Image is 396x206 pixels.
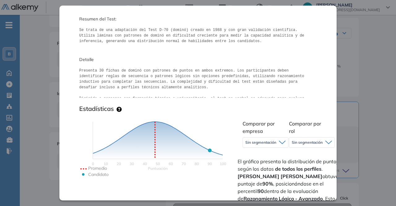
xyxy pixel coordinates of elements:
[79,105,114,112] h3: Estadísticas
[104,161,108,166] text: 10
[208,161,212,166] text: 90
[281,173,322,179] strong: [PERSON_NAME]
[156,161,160,166] text: 50
[79,68,317,98] pre: Presenta 30 fichas de dominó con patrones de puntos en ambos extremos. Los participantes deben id...
[88,165,107,171] text: Promedio
[143,161,147,166] text: 40
[245,140,276,145] span: Sin segmentación
[243,195,323,202] strong: Razonamiento Lógico - Avanzado
[169,161,173,166] text: 60
[275,166,321,172] strong: de todos los perfiles
[79,27,317,44] pre: Se trata de una adaptación del Test D-70 (dominó) creado en 1988 y con gran validación científica...
[365,176,396,206] div: Widget de chat
[238,173,279,179] strong: [PERSON_NAME]
[79,16,317,22] span: Resumen del Test:
[292,140,323,145] span: Sin segmentación
[243,121,275,134] span: Comparar por empresa
[258,188,264,194] strong: 90
[365,176,396,206] iframe: Chat Widget
[262,181,273,187] strong: 90%
[195,161,199,166] text: 80
[92,161,94,166] text: 0
[182,161,186,166] text: 70
[289,121,321,134] span: Comparar por rol
[130,161,134,166] text: 30
[148,166,168,171] text: Scores
[220,161,226,166] text: 100
[79,56,317,63] span: Detalle
[88,172,109,177] text: Candidato
[117,161,121,166] text: 20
